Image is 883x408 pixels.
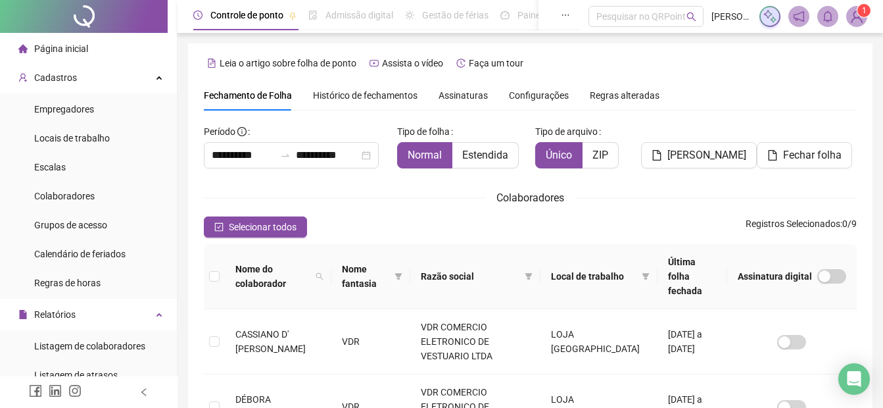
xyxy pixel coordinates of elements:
[408,149,442,161] span: Normal
[394,272,402,280] span: filter
[193,11,203,20] span: clock-circle
[34,162,66,172] span: Escalas
[139,388,149,397] span: left
[462,149,508,161] span: Estendida
[657,309,727,374] td: [DATE] a [DATE]
[18,310,28,319] span: file
[838,363,870,395] div: Open Intercom Messenger
[767,150,778,161] span: file
[397,124,450,139] span: Tipo de folha
[370,59,379,68] span: youtube
[592,149,608,161] span: ZIP
[657,244,727,309] th: Última folha fechada
[207,59,216,68] span: file-text
[204,126,235,137] span: Período
[280,150,291,161] span: to
[822,11,834,22] span: bell
[590,91,659,100] span: Regras alteradas
[410,309,540,374] td: VDR COMERCIO ELETRONICO DE VESTUARIO LTDA
[34,133,110,143] span: Locais de trabalho
[500,11,510,20] span: dashboard
[517,10,569,20] span: Painel do DP
[34,278,101,288] span: Regras de horas
[34,220,107,230] span: Grupos de acesso
[235,329,306,354] span: CASSIANO D' [PERSON_NAME]
[18,73,28,82] span: user-add
[235,262,310,291] span: Nome do colaborador
[237,127,247,136] span: info-circle
[496,191,564,204] span: Colaboradores
[289,12,297,20] span: pushpin
[325,10,393,20] span: Admissão digital
[34,370,118,380] span: Listagem de atrasos
[392,259,405,293] span: filter
[214,222,224,232] span: check-square
[220,58,356,68] span: Leia o artigo sobre folha de ponto
[642,272,650,280] span: filter
[313,90,418,101] span: Histórico de fechamentos
[34,43,88,54] span: Página inicial
[525,272,533,280] span: filter
[652,150,662,161] span: file
[29,384,42,397] span: facebook
[535,124,598,139] span: Tipo de arquivo
[34,72,77,83] span: Cadastros
[746,218,840,229] span: Registros Selecionados
[439,91,488,100] span: Assinaturas
[204,90,292,101] span: Fechamento de Folha
[280,150,291,161] span: swap-right
[342,262,389,291] span: Nome fantasia
[18,44,28,53] span: home
[34,191,95,201] span: Colaboradores
[763,9,777,24] img: sparkle-icon.fc2bf0ac1784a2077858766a79e2daf3.svg
[546,149,572,161] span: Único
[34,309,76,320] span: Relatórios
[313,259,326,293] span: search
[862,6,867,15] span: 1
[641,142,757,168] button: [PERSON_NAME]
[711,9,752,24] span: [PERSON_NAME]
[308,11,318,20] span: file-done
[422,10,489,20] span: Gestão de férias
[847,7,867,26] img: 66729
[757,142,852,168] button: Fechar folha
[68,384,82,397] span: instagram
[667,147,746,163] span: [PERSON_NAME]
[857,4,871,17] sup: Atualize o seu contato no menu Meus Dados
[746,217,857,238] span: : 0 / 9
[229,220,297,234] span: Selecionar todos
[210,10,283,20] span: Controle de ponto
[331,309,410,374] td: VDR
[469,58,523,68] span: Faça um tour
[34,249,126,259] span: Calendário de feriados
[793,11,805,22] span: notification
[34,341,145,351] span: Listagem de colaboradores
[204,217,307,238] button: Selecionar todos
[421,269,519,284] span: Razão social
[316,272,323,280] span: search
[49,384,62,397] span: linkedin
[456,59,465,68] span: history
[561,11,570,20] span: ellipsis
[639,267,652,286] span: filter
[783,147,842,163] span: Fechar folha
[382,58,443,68] span: Assista o vídeo
[686,12,696,22] span: search
[522,267,535,286] span: filter
[551,269,636,284] span: Local de trabalho
[34,104,94,115] span: Empregadores
[405,11,414,20] span: sun
[540,309,657,374] td: LOJA [GEOGRAPHIC_DATA]
[509,91,569,100] span: Configurações
[738,269,812,284] span: Assinatura digital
